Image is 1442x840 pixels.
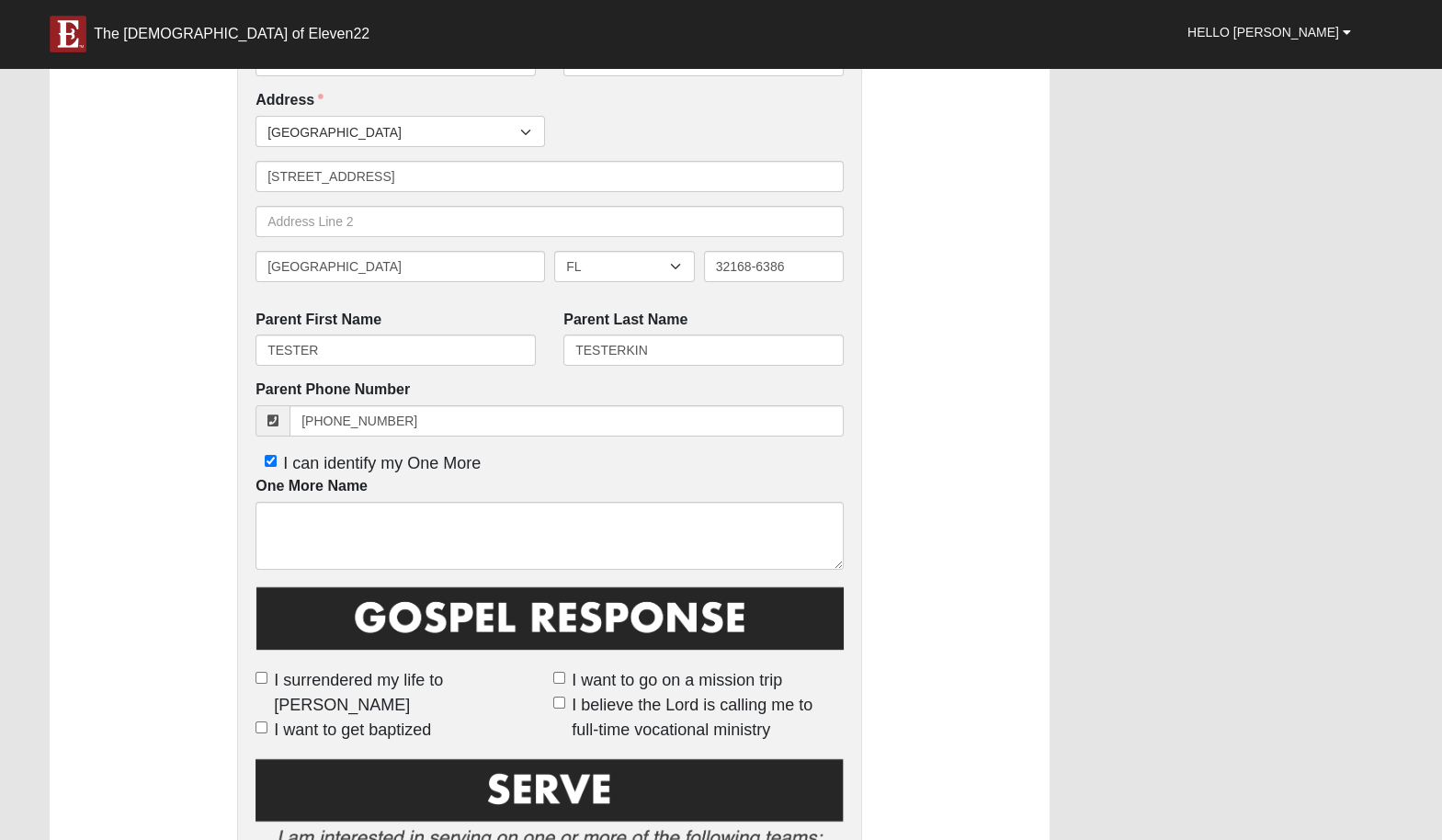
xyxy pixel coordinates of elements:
[274,718,431,743] span: I want to get baptized
[255,251,545,282] input: City
[1187,25,1339,40] span: Hello [PERSON_NAME]
[704,251,845,282] input: Zip
[274,668,546,718] span: I surrendered my life to [PERSON_NAME]
[572,693,844,743] span: I believe the Lord is calling me to full-time vocational ministry
[265,455,277,467] input: I can identify my One More
[255,476,368,497] label: One More Name
[50,16,86,52] img: E-icon-fireweed-White-TM.png
[255,310,381,331] label: Parent First Name
[267,117,520,148] span: [GEOGRAPHIC_DATA]
[563,310,687,331] label: Parent Last Name
[1174,9,1365,55] a: Hello [PERSON_NAME]
[94,25,369,43] div: The [DEMOGRAPHIC_DATA] of Eleven22
[255,161,844,192] input: Address Line 1
[283,454,481,472] span: I can identify my One More
[255,206,844,237] input: Address Line 2
[553,672,565,684] input: I want to go on a mission trip
[255,672,267,684] input: I surrendered my life to [PERSON_NAME]
[255,584,844,665] img: GospelResponseBLK.png
[36,6,383,52] a: The [DEMOGRAPHIC_DATA] of Eleven22
[255,90,324,111] label: Address
[572,668,782,693] span: I want to go on a mission trip
[255,721,267,733] input: I want to get baptized
[553,697,565,709] input: I believe the Lord is calling me to full-time vocational ministry
[255,380,410,401] label: Parent Phone Number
